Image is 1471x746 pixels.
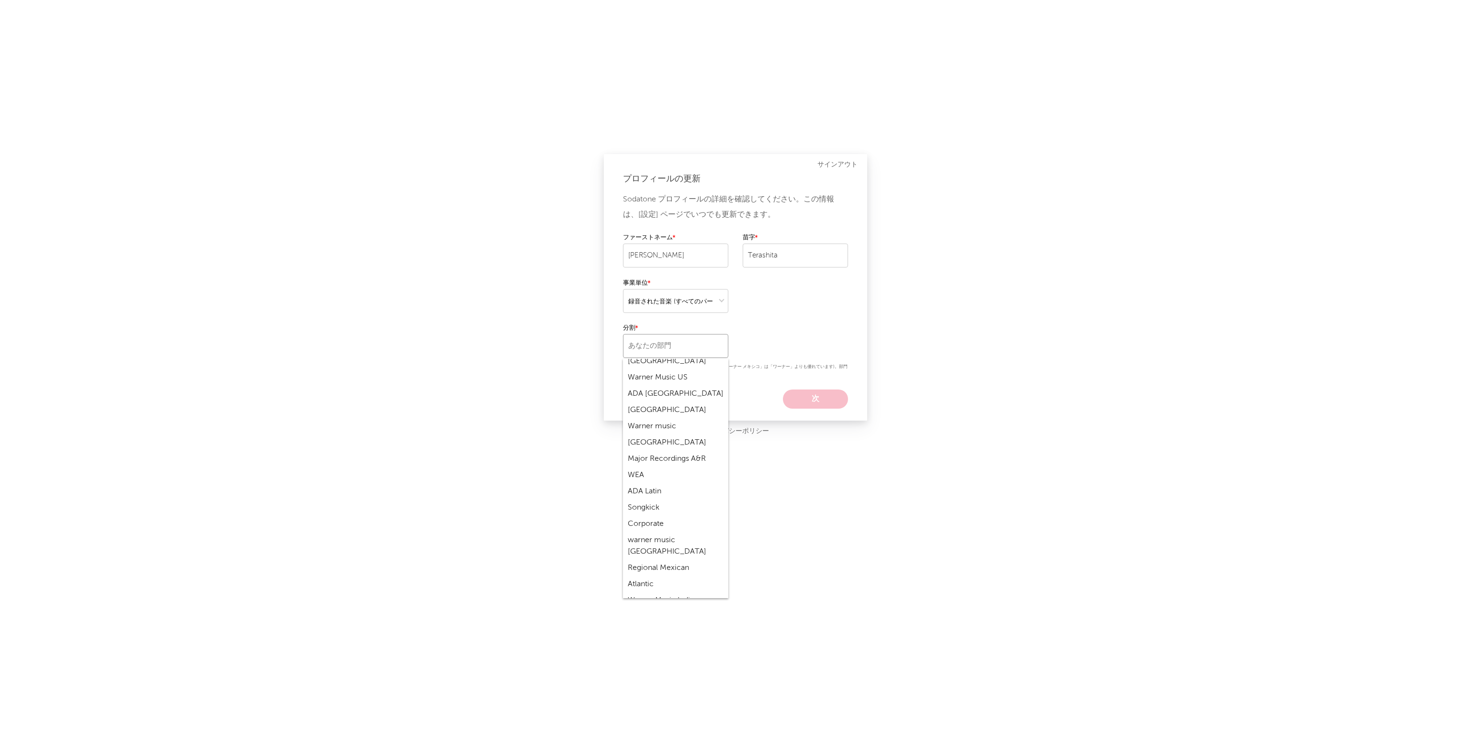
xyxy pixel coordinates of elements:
[623,232,728,244] label: ファーストネーム
[623,369,728,386] div: Warner Music US
[623,418,728,434] div: Warner music
[702,425,769,437] a: プライバシーポリシー
[623,402,728,418] div: [GEOGRAPHIC_DATA]
[623,244,728,267] input: あなたの下の名前
[623,467,728,483] div: WEA
[623,483,728,500] div: ADA Latin
[623,560,728,576] div: Regional Mexican
[623,500,728,516] div: Songkick
[623,576,728,592] div: Atlantic
[817,159,858,170] a: サインアウト
[743,232,848,244] label: 苗字
[623,434,728,451] div: [GEOGRAPHIC_DATA]
[623,532,728,560] div: warner music [GEOGRAPHIC_DATA]
[623,363,848,380] p: できるだけ具体的に記入してください (たとえば、「ワーナー メキシコ」は「ワーナー」よりも優れています)。部門がリストにない場合は、新しい部門を入力できます。
[743,244,848,267] input: あなたの名字
[623,334,728,358] input: あなたの部門
[623,353,728,369] div: [GEOGRAPHIC_DATA]
[623,592,728,609] div: Warner Music India
[623,192,848,223] p: Sodatone プロフィールの詳細を確認してください。この情報は、[設定] ページでいつでも更新できます。
[623,173,848,185] div: プロフィールの更新
[623,278,728,289] label: 事業単位
[783,390,848,409] button: 次
[623,386,728,402] div: ADA [GEOGRAPHIC_DATA]
[623,516,728,532] div: Corporate
[623,323,728,334] label: 分割
[623,451,728,467] div: Major Recordings A&R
